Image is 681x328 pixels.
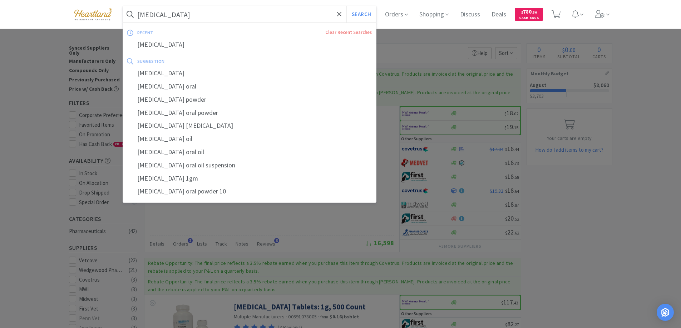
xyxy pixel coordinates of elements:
[123,67,376,80] div: [MEDICAL_DATA]
[123,80,376,93] div: [MEDICAL_DATA] oral
[123,159,376,172] div: [MEDICAL_DATA] oral oil suspension
[123,119,376,132] div: [MEDICAL_DATA] [MEDICAL_DATA]
[521,10,523,15] span: $
[123,132,376,146] div: [MEDICAL_DATA] oil
[137,27,240,38] div: recent
[69,4,117,24] img: cad7bdf275c640399d9c6e0c56f98fd2_10.png
[123,185,376,198] div: [MEDICAL_DATA] oral powder 10
[137,56,268,67] div: suggestion
[532,10,537,15] span: . 50
[521,8,537,15] span: 780
[123,172,376,185] div: [MEDICAL_DATA] 1gm
[325,29,372,35] a: Clear Recent Searches
[515,5,543,24] a: $780.50Cash Back
[123,146,376,159] div: [MEDICAL_DATA] oral oil
[519,16,539,21] span: Cash Back
[123,38,376,51] div: [MEDICAL_DATA]
[489,11,509,18] a: Deals
[457,11,483,18] a: Discuss
[123,6,376,22] input: Search by item, sku, manufacturer, ingredient, size...
[657,304,674,321] div: Open Intercom Messenger
[123,106,376,120] div: [MEDICAL_DATA] oral powder
[123,93,376,106] div: [MEDICAL_DATA] powder
[346,6,376,22] button: Search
